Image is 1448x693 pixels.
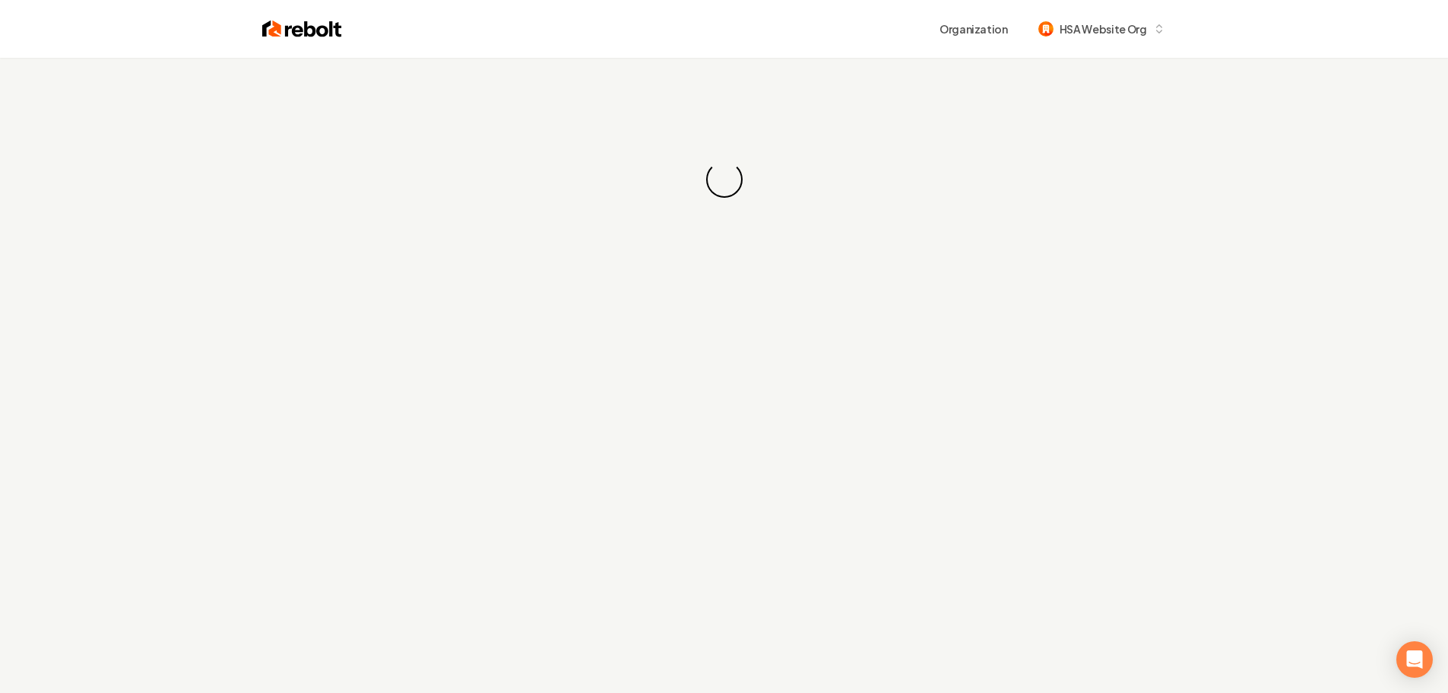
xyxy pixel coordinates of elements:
span: HSA Website Org [1060,21,1147,37]
img: HSA Website Org [1038,21,1054,37]
img: Rebolt Logo [262,18,342,40]
button: Organization [930,15,1017,43]
div: Open Intercom Messenger [1396,641,1433,678]
div: Loading [706,161,743,198]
